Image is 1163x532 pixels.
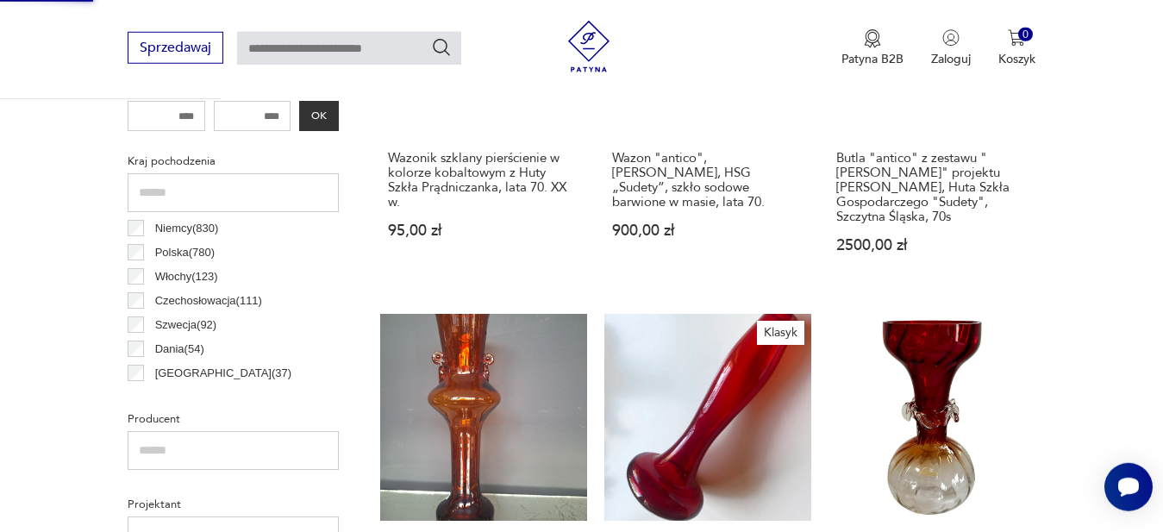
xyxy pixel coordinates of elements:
button: Sprzedawaj [128,32,223,64]
p: Włochy ( 123 ) [155,267,218,286]
button: Szukaj [431,37,452,58]
h3: Wazonik szklany pierścienie w kolorze kobaltowym z Huty Szkła Prądniczanka, lata 70. XX w. [388,151,579,210]
h3: Butla "antico" z zestawu "[PERSON_NAME]" projektu [PERSON_NAME], Huta Szkła Gospodarczego "Sudety... [836,151,1028,224]
button: OK [299,101,339,131]
button: Patyna B2B [841,29,904,67]
img: Ikonka użytkownika [942,29,960,47]
p: Zaloguj [931,51,971,67]
a: Sprzedawaj [128,43,223,55]
p: Kraj pochodzenia [128,152,339,171]
p: Polska ( 780 ) [155,243,215,262]
p: Producent [128,410,339,429]
div: 0 [1018,28,1033,42]
p: Czechosłowacja ( 111 ) [155,291,262,310]
img: Patyna - sklep z meblami i dekoracjami vintage [563,21,615,72]
img: Ikona medalu [864,29,881,48]
button: 0Koszyk [998,29,1035,67]
p: Projektant [128,495,339,514]
img: Ikona koszyka [1008,29,1025,47]
p: Szwecja ( 92 ) [155,316,217,335]
a: Ikona medaluPatyna B2B [841,29,904,67]
p: Dania ( 54 ) [155,340,204,359]
h3: Wazon "antico", [PERSON_NAME], HSG „Sudety”, szkło sodowe barwione w masie, lata 70. [612,151,803,210]
p: Patyna B2B [841,51,904,67]
p: 95,00 zł [388,223,579,238]
p: [GEOGRAPHIC_DATA] ( 37 ) [155,364,291,383]
iframe: Smartsupp widget button [1104,463,1153,511]
p: 900,00 zł [612,223,803,238]
p: 2500,00 zł [836,238,1028,253]
p: Koszyk [998,51,1035,67]
p: Niemcy ( 830 ) [155,219,219,238]
p: Francja ( 32 ) [155,388,213,407]
button: Zaloguj [931,29,971,67]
